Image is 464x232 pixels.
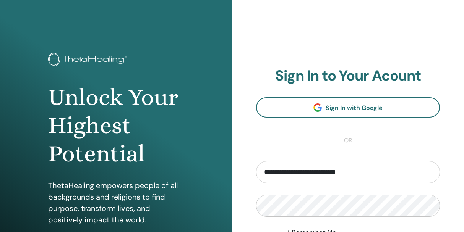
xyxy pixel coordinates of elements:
[326,104,383,112] span: Sign In with Google
[340,136,356,145] span: or
[256,97,440,118] a: Sign In with Google
[48,83,184,168] h1: Unlock Your Highest Potential
[48,180,184,226] p: ThetaHealing empowers people of all backgrounds and religions to find purpose, transform lives, a...
[256,67,440,85] h2: Sign In to Your Acount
